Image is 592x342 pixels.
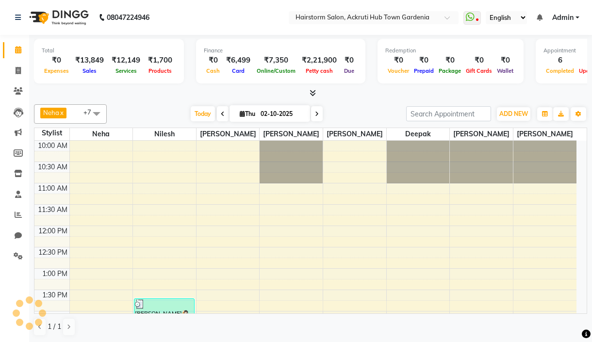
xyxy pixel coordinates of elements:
[36,205,69,215] div: 11:30 AM
[222,55,254,66] div: ₹6,499
[36,183,69,194] div: 11:00 AM
[341,55,358,66] div: ₹0
[80,67,99,74] span: Sales
[36,141,69,151] div: 10:00 AM
[43,109,59,116] span: Neha
[237,110,258,117] span: Thu
[146,67,174,74] span: Products
[258,107,306,121] input: 2025-10-02
[323,128,386,140] span: [PERSON_NAME]
[197,128,260,140] span: [PERSON_NAME]
[42,67,71,74] span: Expenses
[113,67,139,74] span: Services
[42,55,71,66] div: ₹0
[254,67,298,74] span: Online/Custom
[25,4,91,31] img: logo
[303,67,335,74] span: Petty cash
[406,106,491,121] input: Search Appointment
[36,226,69,236] div: 12:00 PM
[59,109,64,116] a: x
[40,290,69,300] div: 1:30 PM
[40,311,69,322] div: 2:00 PM
[48,322,61,332] span: 1 / 1
[133,128,196,140] span: Nilesh
[83,108,99,116] span: +7
[463,67,494,74] span: Gift Cards
[204,67,222,74] span: Cash
[543,55,576,66] div: 6
[497,107,530,121] button: ADD NEW
[494,67,516,74] span: Wallet
[436,55,463,66] div: ₹0
[385,55,411,66] div: ₹0
[70,128,133,140] span: Neha
[134,299,194,319] div: [PERSON_NAME]🙋🏻, TK01, 01:40 PM-02:10 PM, [DEMOGRAPHIC_DATA] Haircut
[499,110,528,117] span: ADD NEW
[108,55,144,66] div: ₹12,149
[230,67,247,74] span: Card
[204,55,222,66] div: ₹0
[40,269,69,279] div: 1:00 PM
[342,67,357,74] span: Due
[71,55,108,66] div: ₹13,849
[298,55,341,66] div: ₹2,21,900
[191,106,215,121] span: Today
[450,128,513,140] span: [PERSON_NAME]
[260,128,323,140] span: [PERSON_NAME]
[463,55,494,66] div: ₹0
[411,67,436,74] span: Prepaid
[107,4,149,31] b: 08047224946
[411,55,436,66] div: ₹0
[36,162,69,172] div: 10:30 AM
[36,247,69,258] div: 12:30 PM
[552,13,574,23] span: Admin
[34,128,69,138] div: Stylist
[387,128,450,140] span: deepak
[513,128,576,140] span: [PERSON_NAME]
[254,55,298,66] div: ₹7,350
[436,67,463,74] span: Package
[494,55,516,66] div: ₹0
[42,47,176,55] div: Total
[385,67,411,74] span: Voucher
[204,47,358,55] div: Finance
[385,47,516,55] div: Redemption
[144,55,176,66] div: ₹1,700
[543,67,576,74] span: Completed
